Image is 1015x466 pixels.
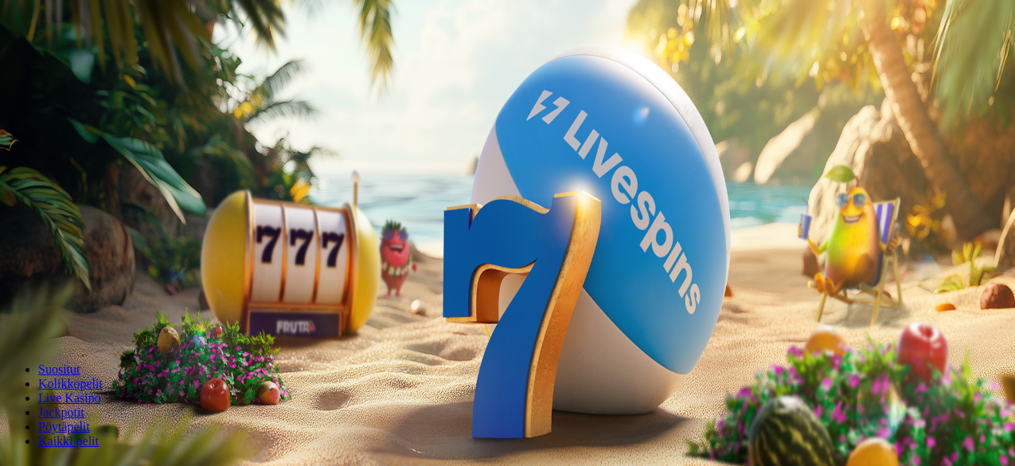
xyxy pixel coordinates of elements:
[38,434,99,448] span: Kaikki pelit
[38,420,90,433] span: Pöytäpelit
[38,377,103,390] a: Kolikkopelit
[6,335,1009,448] nav: Lobby
[38,362,80,376] a: Suositut
[38,405,84,419] a: Jackpotit
[38,391,101,405] a: Live Kasino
